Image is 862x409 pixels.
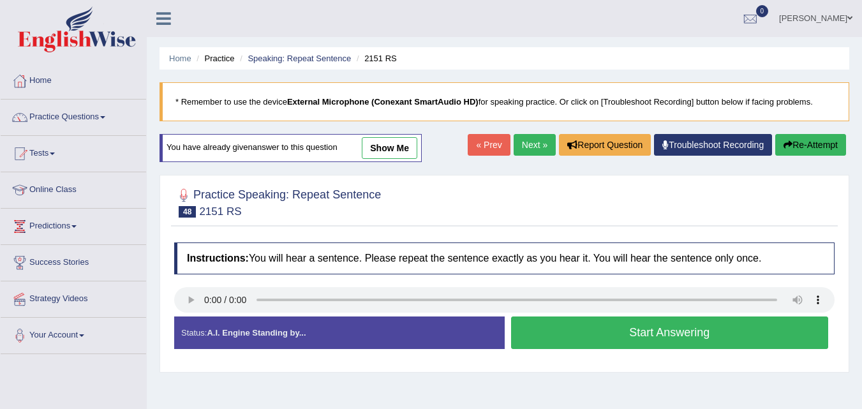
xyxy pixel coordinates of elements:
[353,52,397,64] li: 2151 RS
[1,172,146,204] a: Online Class
[511,316,829,349] button: Start Answering
[160,82,849,121] blockquote: * Remember to use the device for speaking practice. Or click on [Troubleshoot Recording] button b...
[193,52,234,64] li: Practice
[187,253,249,264] b: Instructions:
[654,134,772,156] a: Troubleshoot Recording
[468,134,510,156] a: « Prev
[179,206,196,218] span: 48
[1,209,146,241] a: Predictions
[199,205,241,218] small: 2151 RS
[160,134,422,162] div: You have already given answer to this question
[514,134,556,156] a: Next »
[1,245,146,277] a: Success Stories
[1,100,146,131] a: Practice Questions
[756,5,769,17] span: 0
[248,54,351,63] a: Speaking: Repeat Sentence
[174,186,381,218] h2: Practice Speaking: Repeat Sentence
[174,242,835,274] h4: You will hear a sentence. Please repeat the sentence exactly as you hear it. You will hear the se...
[287,97,479,107] b: External Microphone (Conexant SmartAudio HD)
[1,281,146,313] a: Strategy Videos
[775,134,846,156] button: Re-Attempt
[1,136,146,168] a: Tests
[362,137,417,159] a: show me
[169,54,191,63] a: Home
[174,316,505,349] div: Status:
[207,328,306,338] strong: A.I. Engine Standing by...
[1,318,146,350] a: Your Account
[1,63,146,95] a: Home
[559,134,651,156] button: Report Question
